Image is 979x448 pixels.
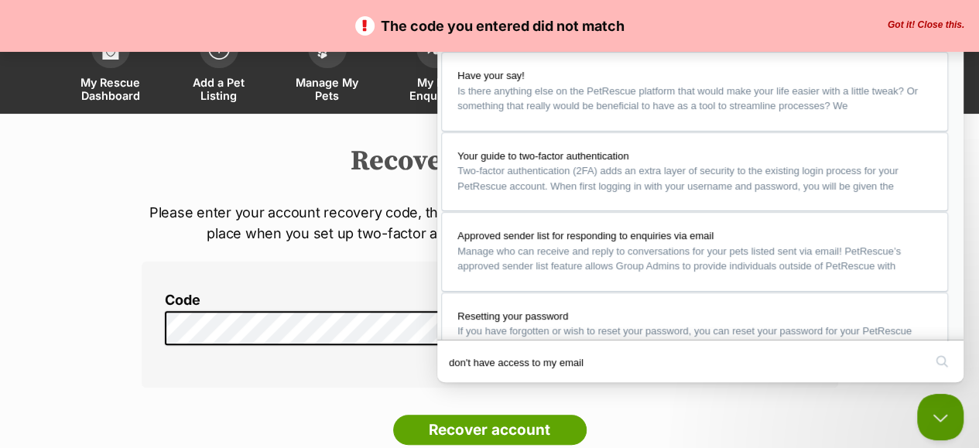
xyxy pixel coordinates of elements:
span: My Rescue Dashboard [76,76,145,102]
label: Code [165,292,815,309]
a: My Rescue Dashboard [56,22,165,114]
p: Please enter your account recovery code, this is a six character code that we asked you to keep i... [142,202,838,244]
a: Manage My Pets [273,22,382,114]
span: My Pet Enquiries [401,76,471,102]
a: My Pet Enquiries [382,22,490,114]
span: Add a Pet Listing [184,76,254,102]
iframe: Help Scout Beacon - Close [917,394,964,440]
iframe: Help Scout Beacon - Live Chat, Contact Form, and Knowledge Base [437,8,964,382]
h2: Recover your account [142,145,838,179]
a: Add a Pet Listing [165,22,273,114]
span: Manage My Pets [293,76,362,102]
input: Recover account [393,415,587,446]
